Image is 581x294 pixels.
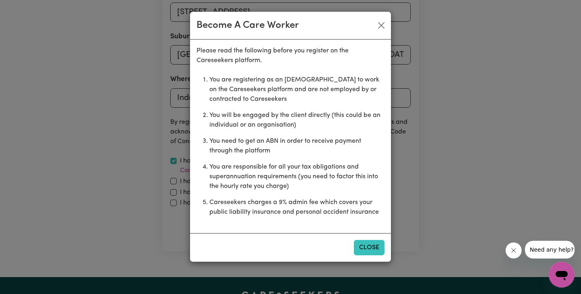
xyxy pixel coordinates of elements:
[209,194,385,220] li: Careseekers charges a 9% admin fee which covers your public liability insurance and personal acci...
[375,19,388,32] button: Close
[525,241,575,259] iframe: Message from company
[196,18,299,33] div: Become A Care Worker
[506,242,522,259] iframe: Close message
[196,46,385,65] p: Please read the following before you register on the Careseekers platform.
[209,107,385,133] li: You will be engaged by the client directly (this could be an individual or an organisation)
[209,159,385,194] li: You are responsible for all your tax obligations and superannuation requirements (you need to fac...
[549,262,575,288] iframe: Button to launch messaging window
[209,72,385,107] li: You are registering as an [DEMOGRAPHIC_DATA] to work on the Careseekers platform and are not empl...
[354,240,385,255] button: Close
[209,133,385,159] li: You need to get an ABN in order to receive payment through the platform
